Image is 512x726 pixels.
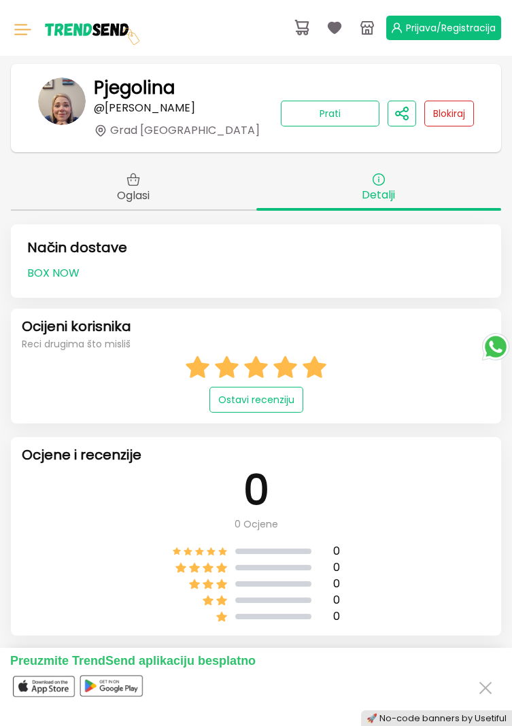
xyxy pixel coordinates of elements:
[366,712,507,724] a: 🚀 No-code banners by Usetiful
[94,77,175,98] h1: Pjegolina
[22,448,490,462] h2: Ocjene i recenzije
[424,101,474,126] button: Blokiraj
[333,559,340,576] p: 0
[386,16,501,40] button: Prijava/Registracija
[27,241,485,254] h2: Način dostave
[333,592,340,608] p: 0
[22,319,490,333] h2: Ocijeni korisnika
[94,102,195,114] p: @ [PERSON_NAME]
[362,188,395,202] span: Detalji
[10,654,256,668] span: Preuzmite TrendSend aplikaciju besplatno
[209,387,303,413] button: Ostavi recenziju
[94,122,260,139] a: Grad [GEOGRAPHIC_DATA]
[333,608,340,625] p: 0
[22,339,490,349] p: Reci drugima što misliš
[281,101,379,126] button: Prati
[27,265,80,281] a: BOX NOW
[475,674,496,699] button: Close
[117,189,150,203] span: Oglasi
[243,470,269,511] p: 0
[333,576,340,592] p: 0
[110,124,260,137] span: Grad [GEOGRAPHIC_DATA]
[38,77,86,125] img: banner
[406,21,496,35] span: Prijava/Registracija
[333,543,340,559] p: 0
[235,519,278,530] p: 0 Ocjene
